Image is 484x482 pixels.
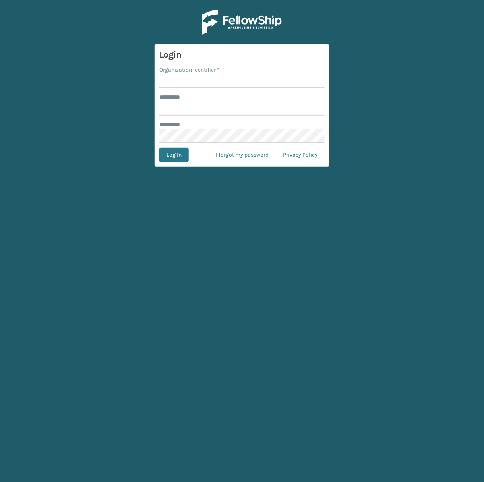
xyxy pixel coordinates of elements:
[276,148,325,162] a: Privacy Policy
[209,148,276,162] a: I forgot my password
[159,66,219,74] label: Organization Identifier
[159,148,189,162] button: Log In
[159,49,325,61] h3: Login
[202,10,282,35] img: Logo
